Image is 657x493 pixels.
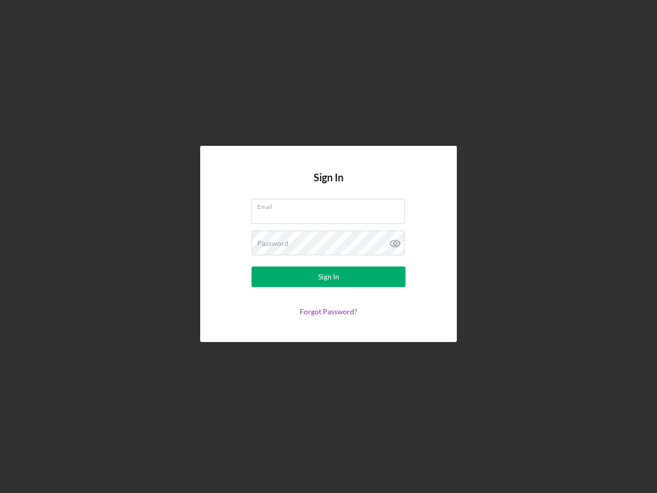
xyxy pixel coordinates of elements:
a: Forgot Password? [300,307,357,316]
button: Sign In [252,267,405,287]
div: Sign In [318,267,339,287]
label: Email [257,199,405,211]
label: Password [257,239,288,248]
h4: Sign In [314,172,343,199]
